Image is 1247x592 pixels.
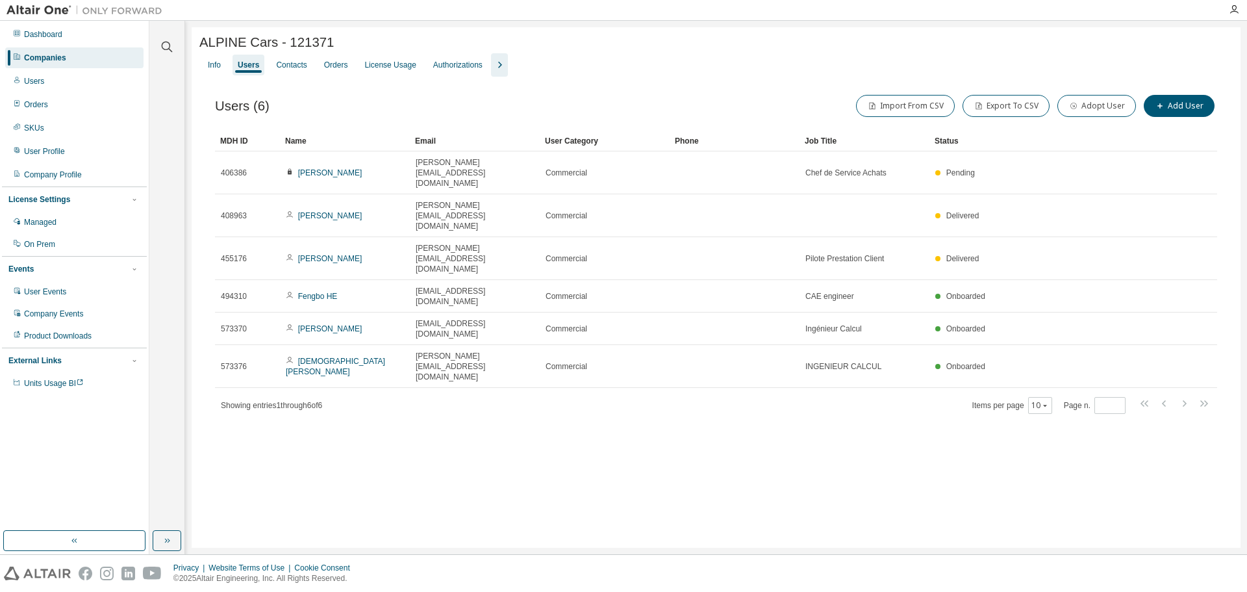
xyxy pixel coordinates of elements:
span: Commercial [546,211,587,221]
span: Showing entries 1 through 6 of 6 [221,401,322,410]
div: Managed [24,217,57,227]
div: Name [285,131,405,151]
img: instagram.svg [100,567,114,580]
span: [PERSON_NAME][EMAIL_ADDRESS][DOMAIN_NAME] [416,157,534,188]
div: User Category [545,131,664,151]
div: Users [238,60,259,70]
img: Altair One [6,4,169,17]
img: altair_logo.svg [4,567,71,580]
span: Delivered [946,254,979,263]
button: 10 [1031,400,1049,411]
div: Email [415,131,535,151]
div: Job Title [805,131,924,151]
span: 573370 [221,324,247,334]
span: Commercial [546,168,587,178]
span: Units Usage BI [24,379,84,388]
span: [EMAIL_ADDRESS][DOMAIN_NAME] [416,286,534,307]
button: Add User [1144,95,1215,117]
div: Product Downloads [24,331,92,341]
div: Status [935,131,1139,151]
a: Fengbo HE [298,292,338,301]
div: Events [8,264,34,274]
span: 494310 [221,291,247,302]
div: Users [24,76,44,86]
span: [PERSON_NAME][EMAIL_ADDRESS][DOMAIN_NAME] [416,243,534,274]
a: [PERSON_NAME] [298,211,362,220]
div: Website Terms of Use [208,563,294,573]
span: Ingénieur Calcul [805,324,862,334]
a: [PERSON_NAME] [298,324,362,333]
button: Adopt User [1057,95,1136,117]
span: 573376 [221,361,247,372]
div: Cookie Consent [294,563,357,573]
div: Contacts [276,60,307,70]
span: 455176 [221,253,247,264]
span: ALPINE Cars - 121371 [199,35,334,50]
a: [DEMOGRAPHIC_DATA][PERSON_NAME] [286,357,385,376]
span: 406386 [221,168,247,178]
a: [PERSON_NAME] [298,168,362,177]
span: [EMAIL_ADDRESS][DOMAIN_NAME] [416,318,534,339]
span: Items per page [972,397,1052,414]
div: User Profile [24,146,65,157]
div: Orders [324,60,348,70]
span: Commercial [546,361,587,372]
div: MDH ID [220,131,275,151]
span: [PERSON_NAME][EMAIL_ADDRESS][DOMAIN_NAME] [416,351,534,382]
a: [PERSON_NAME] [298,254,362,263]
span: Page n. [1064,397,1126,414]
span: Pending [946,168,975,177]
span: Chef de Service Achats [805,168,887,178]
img: linkedin.svg [121,567,135,580]
button: Export To CSV [963,95,1050,117]
span: Pilote Prestation Client [805,253,884,264]
img: facebook.svg [79,567,92,580]
span: Onboarded [946,324,985,333]
span: Onboarded [946,292,985,301]
div: SKUs [24,123,44,133]
div: Info [208,60,221,70]
span: Delivered [946,211,979,220]
div: External Links [8,355,62,366]
span: Commercial [546,324,587,334]
button: Import From CSV [856,95,955,117]
div: Companies [24,53,66,63]
span: 408963 [221,211,247,221]
div: Privacy [173,563,208,573]
div: Dashboard [24,29,62,40]
div: User Events [24,287,66,297]
p: © 2025 Altair Engineering, Inc. All Rights Reserved. [173,573,358,584]
div: On Prem [24,239,55,250]
div: Authorizations [433,60,483,70]
span: Commercial [546,291,587,302]
span: Commercial [546,253,587,264]
div: License Usage [364,60,416,70]
span: INGENIEUR CALCUL [805,361,881,372]
span: Onboarded [946,362,985,371]
div: Company Profile [24,170,82,180]
span: Users (6) [215,99,270,114]
span: CAE engineer [805,291,854,302]
div: Phone [675,131,794,151]
div: Company Events [24,309,83,319]
div: License Settings [8,194,70,205]
div: Orders [24,99,48,110]
img: youtube.svg [143,567,162,580]
span: [PERSON_NAME][EMAIL_ADDRESS][DOMAIN_NAME] [416,200,534,231]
